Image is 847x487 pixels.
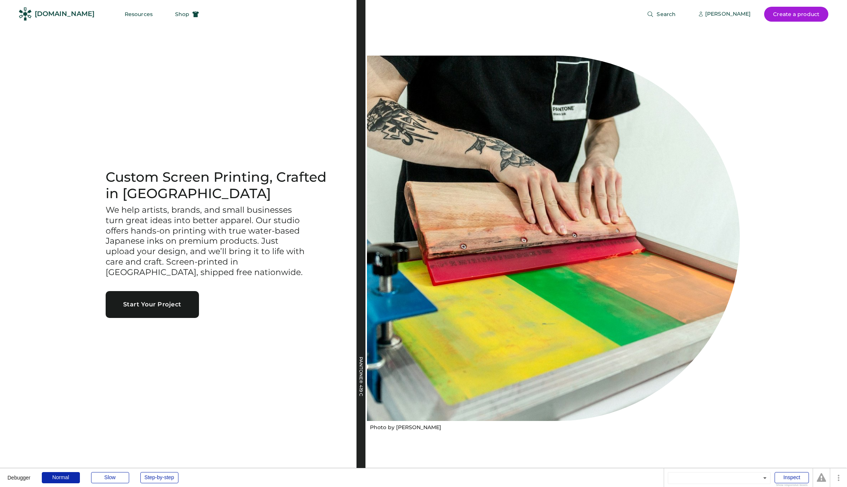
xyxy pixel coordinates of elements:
[175,12,189,17] span: Shop
[42,472,80,483] div: Normal
[359,357,363,431] div: PANTONE® 419 C
[370,424,441,431] div: Photo by [PERSON_NAME]
[775,472,809,483] div: Inspect
[657,12,676,17] span: Search
[705,10,751,18] div: [PERSON_NAME]
[106,205,307,278] h3: We help artists, brands, and small businesses turn great ideas into better apparel. Our studio of...
[35,9,94,19] div: [DOMAIN_NAME]
[106,291,199,318] button: Start Your Project
[367,421,441,431] a: Photo by [PERSON_NAME]
[166,7,208,22] button: Shop
[106,169,339,202] h1: Custom Screen Printing, Crafted in [GEOGRAPHIC_DATA]
[638,7,685,22] button: Search
[19,7,32,21] img: Rendered Logo - Screens
[775,484,809,487] div: Show responsive boxes
[91,472,129,483] div: Slow
[116,7,162,22] button: Resources
[7,468,31,480] div: Debugger
[140,472,178,483] div: Step-by-step
[764,7,828,22] button: Create a product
